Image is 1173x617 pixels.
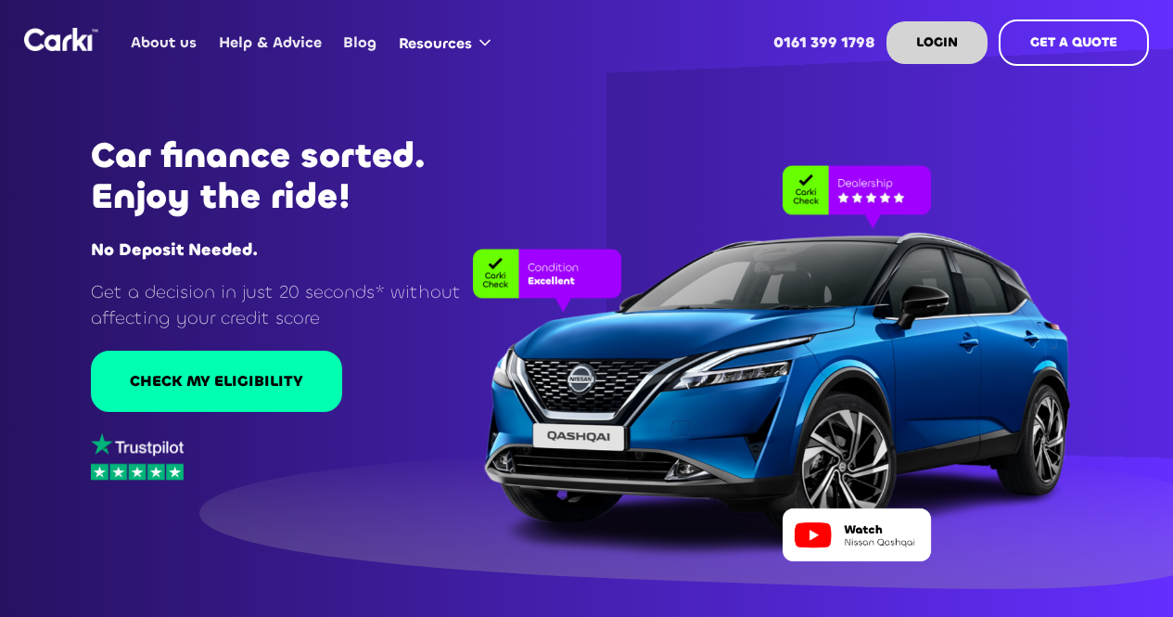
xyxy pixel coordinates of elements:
[91,279,506,330] p: Get a decision in just 20 seconds* without affecting your credit score
[91,433,184,456] img: trustpilot
[916,33,958,51] strong: LOGIN
[886,21,988,64] a: LOGIN
[399,33,472,54] div: Resources
[91,351,342,412] a: CHECK MY ELIGIBILITY
[763,6,886,79] a: 0161 399 1798
[999,19,1149,66] a: GET A QUOTE
[91,463,184,481] img: stars
[333,6,388,79] a: Blog
[1030,33,1117,51] strong: GET A QUOTE
[208,6,332,79] a: Help & Advice
[91,238,258,261] strong: No Deposit Needed.
[24,28,98,51] a: home
[91,135,506,217] h1: Car finance sorted. Enjoy the ride!
[121,6,208,79] a: About us
[24,28,98,51] img: Logo
[773,32,875,52] strong: 0161 399 1798
[388,7,509,78] div: Resources
[130,371,303,392] div: CHECK MY ELIGIBILITY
